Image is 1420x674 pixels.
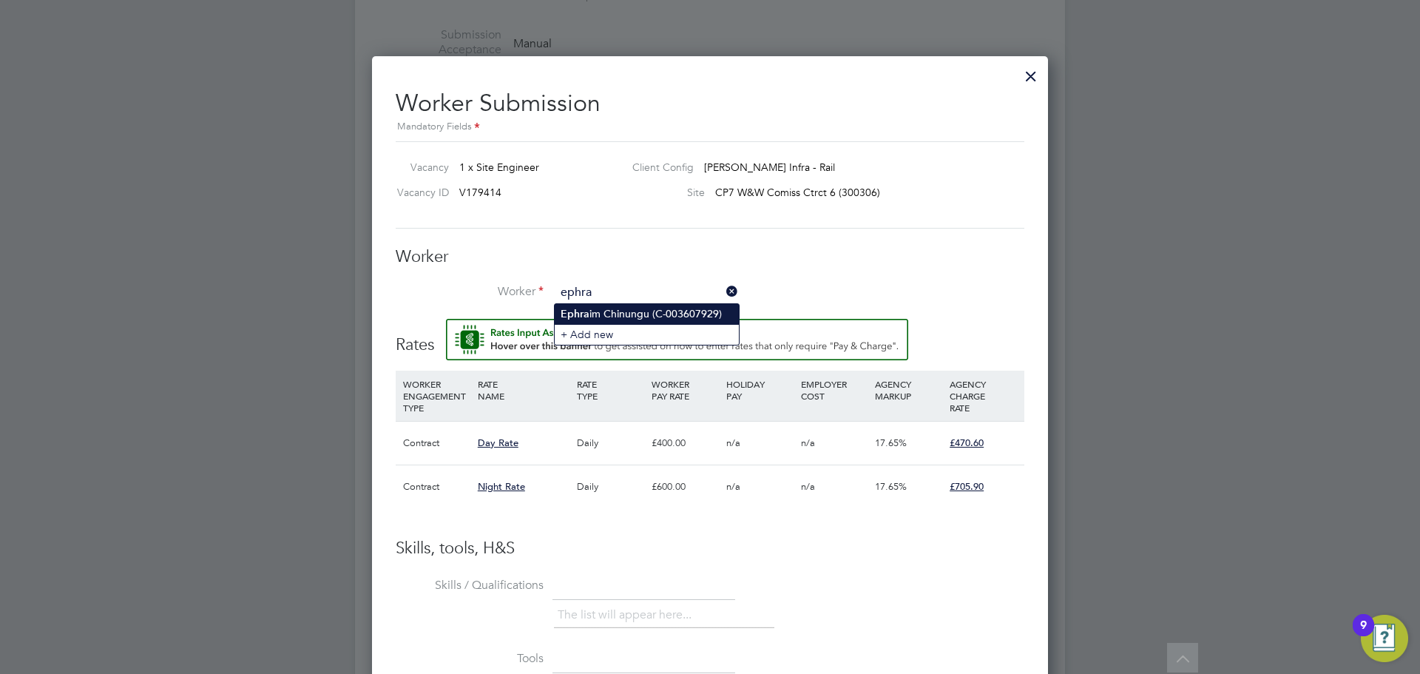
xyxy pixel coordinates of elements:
[459,186,501,199] span: V179414
[396,284,544,300] label: Worker
[396,578,544,593] label: Skills / Qualifications
[573,371,648,409] div: RATE TYPE
[1361,615,1408,662] button: Open Resource Center, 9 new notifications
[399,465,474,508] div: Contract
[390,186,449,199] label: Vacancy ID
[555,324,739,344] li: + Add new
[648,371,723,409] div: WORKER PAY RATE
[573,422,648,465] div: Daily
[797,371,872,409] div: EMPLOYER COST
[621,161,694,174] label: Client Config
[555,282,738,304] input: Search for...
[396,651,544,667] label: Tools
[871,371,946,409] div: AGENCY MARKUP
[715,186,880,199] span: CP7 W&W Comiss Ctrct 6 (300306)
[648,465,723,508] div: £600.00
[399,371,474,421] div: WORKER ENGAGEMENT TYPE
[396,77,1024,135] h2: Worker Submission
[399,422,474,465] div: Contract
[726,437,740,449] span: n/a
[396,246,1024,268] h3: Worker
[446,319,908,360] button: Rate Assistant
[558,605,697,625] li: The list will appear here...
[801,437,815,449] span: n/a
[573,465,648,508] div: Daily
[555,304,739,324] li: im Chinungu (C-003607929)
[396,538,1024,559] h3: Skills, tools, H&S
[723,371,797,409] div: HOLIDAY PAY
[875,437,907,449] span: 17.65%
[474,371,573,409] div: RATE NAME
[390,161,449,174] label: Vacancy
[561,308,589,320] b: Ephra
[396,319,1024,356] h3: Rates
[726,480,740,493] span: n/a
[478,480,525,493] span: Night Rate
[478,437,518,449] span: Day Rate
[704,161,835,174] span: [PERSON_NAME] Infra - Rail
[801,480,815,493] span: n/a
[950,480,984,493] span: £705.90
[459,161,539,174] span: 1 x Site Engineer
[875,480,907,493] span: 17.65%
[648,422,723,465] div: £400.00
[950,437,984,449] span: £470.60
[946,371,1021,421] div: AGENCY CHARGE RATE
[621,186,705,199] label: Site
[396,119,1024,135] div: Mandatory Fields
[1360,625,1367,644] div: 9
